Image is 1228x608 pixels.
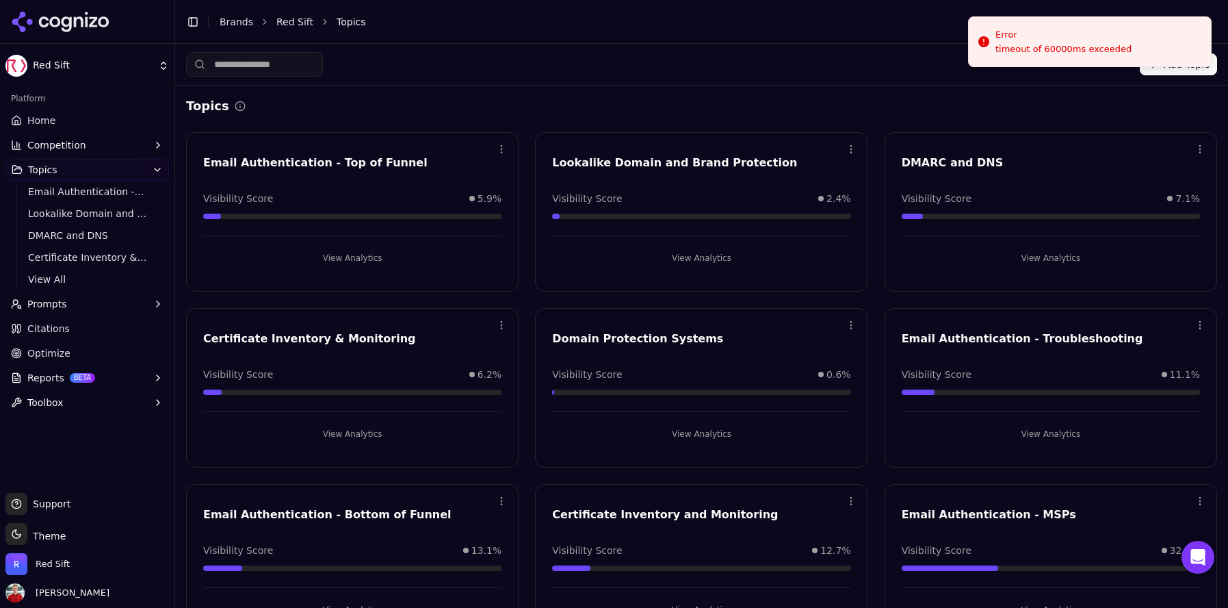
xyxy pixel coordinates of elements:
[203,507,501,523] div: Email Authentication - Bottom of Funnel
[28,229,147,242] span: DMARC and DNS
[203,155,501,171] div: Email Authentication - Top of Funnel
[23,182,153,201] a: Email Authentication - Top of Funnel
[337,15,366,29] span: Topics
[820,544,850,557] span: 12.7%
[28,273,147,286] span: View All
[28,251,147,264] span: Certificate Inventory & Monitoring
[1181,541,1214,574] div: Open Intercom Messenger
[995,43,1132,55] div: timeout of 60000ms exceeded
[552,247,850,269] button: View Analytics
[23,270,153,289] a: View All
[5,367,169,389] button: ReportsBETA
[902,507,1200,523] div: Email Authentication - MSPs
[5,583,25,603] img: Jack Lilley
[5,134,169,156] button: Competition
[203,331,501,347] div: Certificate Inventory & Monitoring
[471,544,501,557] span: 13.1%
[27,371,64,385] span: Reports
[70,373,95,383] span: BETA
[5,342,169,364] a: Optimize
[28,185,147,199] span: Email Authentication - Top of Funnel
[203,368,273,381] span: Visibility Score
[1170,368,1200,381] span: 11.1%
[27,396,64,409] span: Toolbox
[5,553,70,575] button: Open organization switcher
[186,97,229,116] h2: Topics
[28,207,147,220] span: Lookalike Domain and Brand Protection
[203,192,273,205] span: Visibility Score
[36,558,70,570] span: Red Sift
[27,114,55,127] span: Home
[826,368,851,381] span: 0.6%
[30,587,109,599] span: [PERSON_NAME]
[33,60,153,72] span: Red Sift
[902,368,971,381] span: Visibility Score
[203,544,273,557] span: Visibility Score
[27,138,86,152] span: Competition
[902,544,971,557] span: Visibility Score
[552,544,622,557] span: Visibility Score
[552,368,622,381] span: Visibility Score
[995,28,1132,42] div: Error
[902,331,1200,347] div: Email Authentication - Troubleshooting
[826,192,851,205] span: 2.4%
[23,248,153,267] a: Certificate Inventory & Monitoring
[27,346,70,360] span: Optimize
[552,507,850,523] div: Certificate Inventory and Monitoring
[27,497,70,511] span: Support
[23,226,153,245] a: DMARC and DNS
[28,163,57,177] span: Topics
[902,192,971,205] span: Visibility Score
[5,392,169,414] button: Toolbox
[552,192,622,205] span: Visibility Score
[276,15,313,29] a: Red Sift
[5,55,27,77] img: Red Sift
[478,192,502,205] span: 5.9%
[552,331,850,347] div: Domain Protection Systems
[902,423,1200,445] button: View Analytics
[5,553,27,575] img: Red Sift
[902,155,1200,171] div: DMARC and DNS
[5,293,169,315] button: Prompts
[902,247,1200,269] button: View Analytics
[27,322,70,335] span: Citations
[5,583,109,603] button: Open user button
[5,88,169,110] div: Platform
[552,423,850,445] button: View Analytics
[1170,544,1200,557] span: 32.4%
[1175,192,1200,205] span: 7.1%
[203,247,501,269] button: View Analytics
[220,15,1190,29] nav: breadcrumb
[5,318,169,340] a: Citations
[552,155,850,171] div: Lookalike Domain and Brand Protection
[5,159,169,181] button: Topics
[23,204,153,223] a: Lookalike Domain and Brand Protection
[220,16,253,27] a: Brands
[27,297,67,311] span: Prompts
[27,531,66,542] span: Theme
[478,368,502,381] span: 6.2%
[203,423,501,445] button: View Analytics
[5,110,169,131] a: Home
